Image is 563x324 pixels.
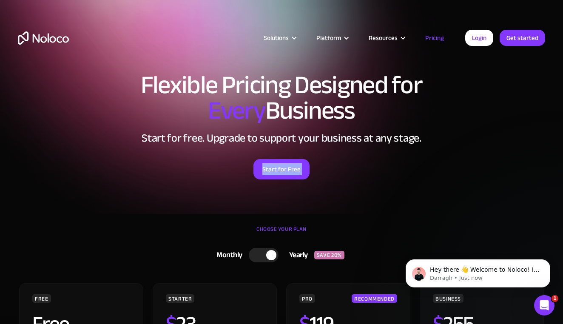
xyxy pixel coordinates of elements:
h2: Start for free. Upgrade to support your business at any stage. [18,132,545,145]
div: FREE [32,294,51,303]
div: Monthly [206,249,249,261]
div: SAVE 20% [314,251,344,259]
div: STARTER [166,294,194,303]
div: RECOMMENDED [352,294,397,303]
div: Platform [316,32,341,43]
a: Pricing [415,32,455,43]
div: Resources [369,32,398,43]
iframe: Intercom live chat [534,295,554,315]
div: Yearly [279,249,314,261]
div: PRO [299,294,315,303]
div: Platform [306,32,358,43]
div: Resources [358,32,415,43]
h1: Flexible Pricing Designed for Business [18,72,545,123]
div: CHOOSE YOUR PLAN [18,223,545,244]
span: 1 [552,295,558,302]
iframe: Intercom notifications message [393,242,563,301]
span: Every [208,87,265,134]
div: Solutions [264,32,289,43]
div: Solutions [253,32,306,43]
a: Login [465,30,493,46]
a: Get started [500,30,545,46]
div: BUSINESS [433,294,463,303]
a: Start for Free [253,159,310,179]
a: home [18,31,69,45]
